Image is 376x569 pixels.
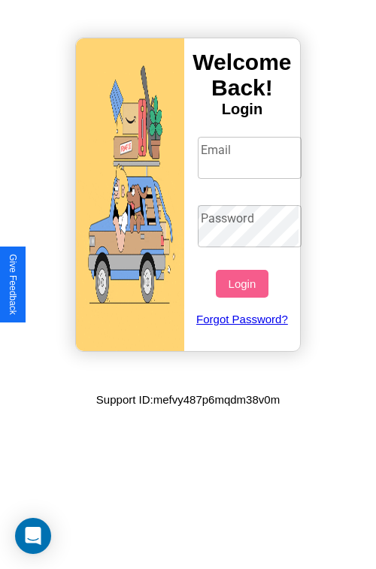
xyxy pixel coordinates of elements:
[190,298,295,340] a: Forgot Password?
[184,101,300,118] h4: Login
[8,254,18,315] div: Give Feedback
[184,50,300,101] h3: Welcome Back!
[15,518,51,554] div: Open Intercom Messenger
[96,389,280,410] p: Support ID: mefvy487p6mqdm38v0m
[76,38,184,351] img: gif
[216,270,268,298] button: Login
